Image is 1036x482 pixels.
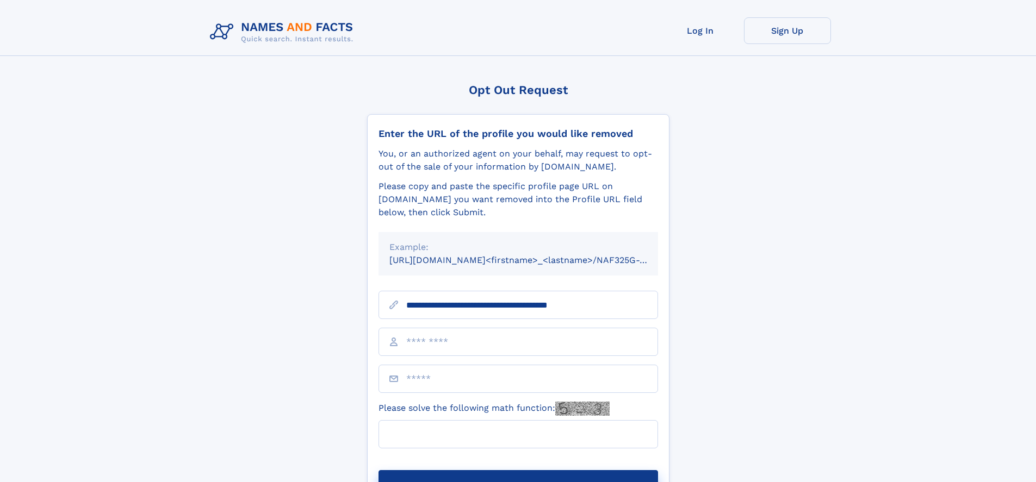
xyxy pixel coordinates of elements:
a: Log In [657,17,744,44]
label: Please solve the following math function: [379,402,610,416]
small: [URL][DOMAIN_NAME]<firstname>_<lastname>/NAF325G-xxxxxxxx [389,255,679,265]
div: Enter the URL of the profile you would like removed [379,128,658,140]
div: Example: [389,241,647,254]
img: Logo Names and Facts [206,17,362,47]
div: Opt Out Request [367,83,669,97]
a: Sign Up [744,17,831,44]
div: You, or an authorized agent on your behalf, may request to opt-out of the sale of your informatio... [379,147,658,173]
div: Please copy and paste the specific profile page URL on [DOMAIN_NAME] you want removed into the Pr... [379,180,658,219]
